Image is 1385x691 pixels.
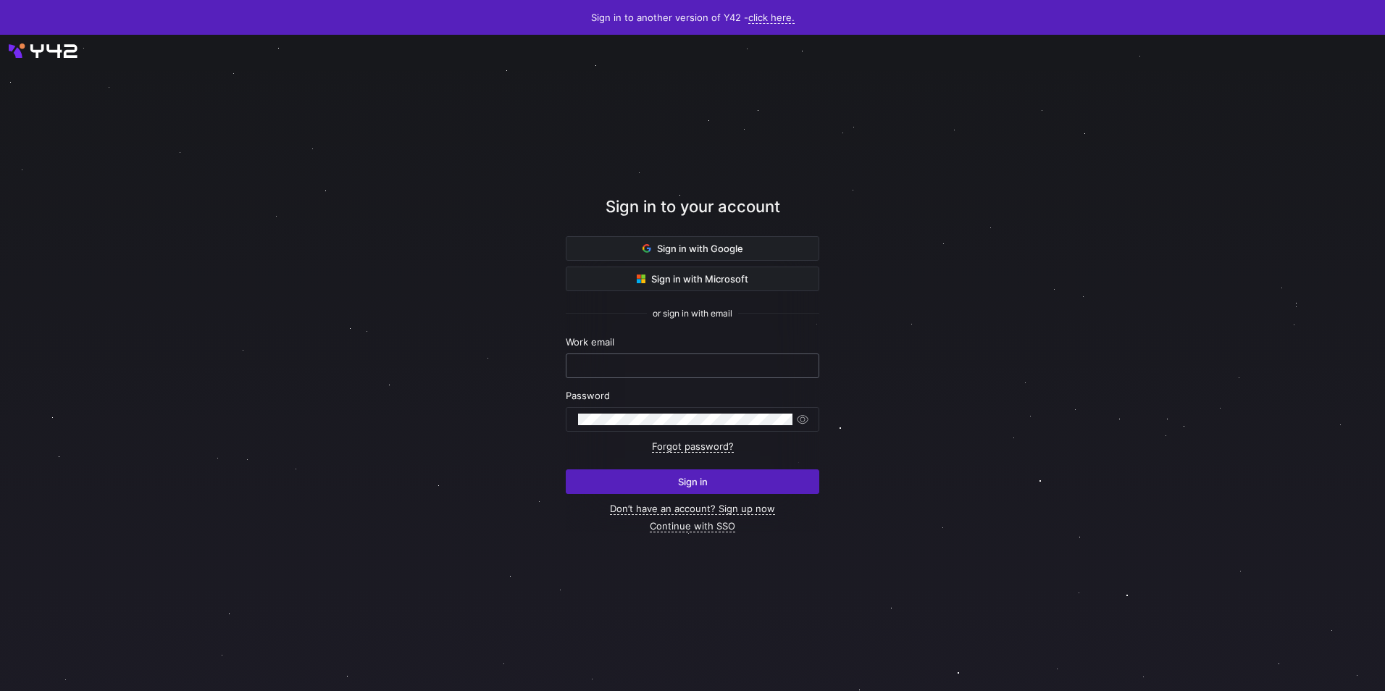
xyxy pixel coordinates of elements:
[566,236,819,261] button: Sign in with Google
[643,243,743,254] span: Sign in with Google
[566,390,610,401] span: Password
[678,476,708,487] span: Sign in
[653,309,732,319] span: or sign in with email
[650,520,735,532] a: Continue with SSO
[748,12,795,24] a: click here.
[610,503,775,515] a: Don’t have an account? Sign up now
[652,440,734,453] a: Forgot password?
[566,195,819,236] div: Sign in to your account
[566,336,614,348] span: Work email
[637,273,748,285] span: Sign in with Microsoft
[566,267,819,291] button: Sign in with Microsoft
[566,469,819,494] button: Sign in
